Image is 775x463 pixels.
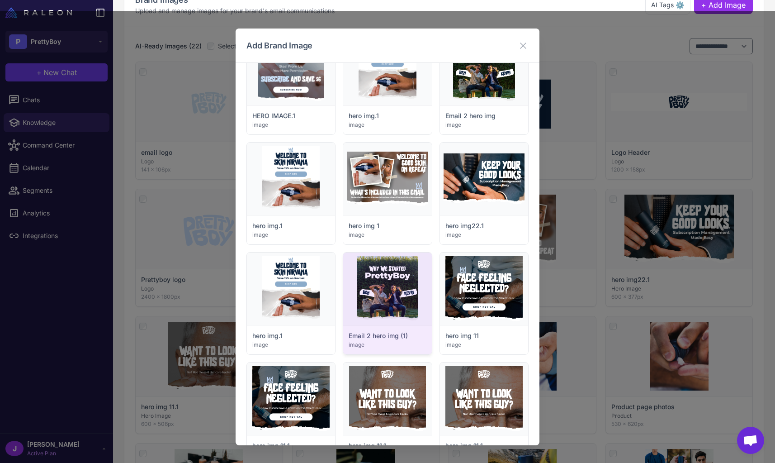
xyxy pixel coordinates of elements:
[246,39,312,52] h3: Add Brand Image
[737,427,764,454] a: Open chat
[135,6,335,16] p: Upload and manage images for your brand's email communications
[5,7,72,18] img: Raleon Logo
